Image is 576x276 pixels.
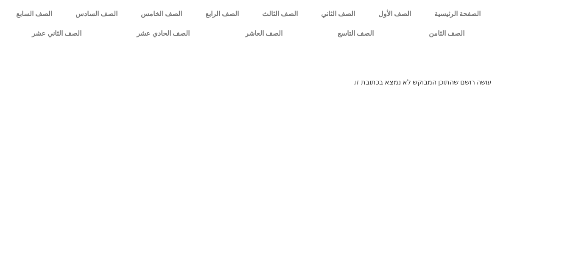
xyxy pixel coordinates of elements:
[193,4,250,24] a: الصف الرابع
[366,4,422,24] a: الصف الأول
[218,24,310,43] a: الصف العاشر
[64,4,129,24] a: الصف السادس
[401,24,492,43] a: الصف الثامن
[109,24,217,43] a: الصف الحادي عشر
[129,4,193,24] a: الصف الخامس
[250,4,309,24] a: الصف الثالث
[309,4,366,24] a: الصف الثاني
[84,77,492,87] p: עושה רושם שהתוכן המבוקש לא נמצא בכתובת זו.
[4,24,109,43] a: الصف الثاني عشر
[310,24,401,43] a: الصف التاسع
[423,4,492,24] a: الصفحة الرئيسية
[4,4,64,24] a: الصف السابع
